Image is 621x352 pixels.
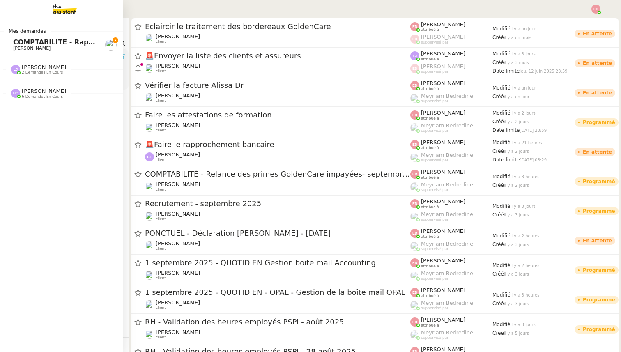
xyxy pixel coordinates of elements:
[492,26,511,32] span: Modifié
[410,198,492,209] app-user-label: attribué à
[156,270,200,276] span: [PERSON_NAME]
[492,148,504,154] span: Créé
[421,188,448,192] span: suppervisé par
[410,301,419,310] img: users%2FaellJyylmXSg4jqeVbanehhyYJm1%2Favatar%2Fprofile-pic%20(4).png
[421,34,465,40] span: [PERSON_NAME]
[583,90,612,95] div: En attente
[421,69,448,74] span: suppervisé par
[504,149,529,154] span: il y a 2 jours
[583,297,615,302] div: Programmé
[410,153,419,162] img: users%2FaellJyylmXSg4jqeVbanehhyYJm1%2Favatar%2Fprofile-pic%20(4).png
[410,228,492,239] app-user-label: attribué à
[410,110,492,120] app-user-label: attribué à
[421,294,439,298] span: attribué à
[156,181,200,187] span: [PERSON_NAME]
[410,229,419,238] img: svg
[410,211,492,222] app-user-label: suppervisé par
[504,272,529,276] span: il y a 3 jours
[421,146,439,150] span: attribué à
[145,51,154,60] span: 🚨
[492,330,504,336] span: Créé
[410,140,419,149] img: svg
[156,187,166,192] span: client
[145,289,410,296] span: 1 septembre 2025 - QUOTIDIEN - OPAL - Gestion de la boîte mail OPAL
[22,64,66,70] span: [PERSON_NAME]
[156,306,166,310] span: client
[492,301,504,306] span: Créé
[492,174,511,179] span: Modifié
[421,270,473,276] span: Meyriam Bedredine
[492,157,520,163] span: Date limite
[410,287,492,298] app-user-label: attribué à
[421,129,448,133] span: suppervisé par
[156,152,200,158] span: [PERSON_NAME]
[145,200,410,207] span: Recrutement - septembre 2025
[145,241,154,250] img: users%2Fa6PbEmLwvGXylUqKytRPpDpAx153%2Favatar%2Ffanny.png
[145,63,410,74] app-user-detailed-label: client
[145,33,410,44] app-user-detailed-label: client
[410,317,419,327] img: svg
[421,99,448,104] span: suppervisé par
[410,64,419,73] img: svg
[492,127,520,133] span: Date limite
[421,51,465,57] span: [PERSON_NAME]
[145,152,154,161] img: svg
[421,122,473,129] span: Meyriam Bedredine
[421,235,439,239] span: attribué à
[156,217,166,221] span: client
[504,213,529,217] span: il y a 3 jours
[156,128,166,133] span: client
[145,181,410,192] app-user-detailed-label: client
[504,183,529,188] span: il y a 2 jours
[421,93,473,99] span: Meyriam Bedredine
[421,110,465,116] span: [PERSON_NAME]
[421,300,473,306] span: Meyriam Bedredine
[583,179,615,184] div: Programmé
[492,94,504,99] span: Créé
[410,123,419,132] img: users%2FaellJyylmXSg4jqeVbanehhyYJm1%2Favatar%2Fprofile-pic%20(4).png
[410,63,492,74] app-user-label: suppervisé par
[410,212,419,221] img: users%2FaellJyylmXSg4jqeVbanehhyYJm1%2Favatar%2Fprofile-pic%20(4).png
[421,211,473,217] span: Meyriam Bedredine
[410,241,492,251] app-user-label: suppervisé par
[421,198,465,205] span: [PERSON_NAME]
[156,240,200,246] span: [PERSON_NAME]
[13,38,242,46] span: COMPTABILITE - Rapprochement bancaire - 4 septembre 2025
[511,322,536,327] span: il y a 3 jours
[145,211,410,221] app-user-detailed-label: client
[511,111,536,115] span: il y a 2 jours
[504,331,529,336] span: il y a 5 jours
[583,61,612,66] div: En attente
[410,242,419,251] img: users%2FaellJyylmXSg4jqeVbanehhyYJm1%2Favatar%2Fprofile-pic%20(4).png
[410,35,419,44] img: svg
[145,111,410,119] span: Faire les attestations de formation
[504,242,529,247] span: il y a 3 jours
[156,69,166,74] span: client
[492,233,511,239] span: Modifié
[583,209,615,214] div: Programmé
[156,63,200,69] span: [PERSON_NAME]
[520,128,547,133] span: [DATE] 23:59
[504,35,531,40] span: il y a un mois
[511,263,540,268] span: il y a 2 heures
[410,258,492,268] app-user-label: attribué à
[421,287,465,293] span: [PERSON_NAME]
[410,271,419,280] img: users%2FaellJyylmXSg4jqeVbanehhyYJm1%2Favatar%2Fprofile-pic%20(4).png
[511,293,540,297] span: il y a 3 heures
[105,39,117,51] img: users%2Fa6PbEmLwvGXylUqKytRPpDpAx153%2Favatar%2Ffanny.png
[421,40,448,45] span: suppervisé par
[492,262,511,268] span: Modifié
[410,34,492,44] app-user-label: suppervisé par
[492,35,504,40] span: Créé
[145,52,410,60] span: Envoyer la liste des clients et assureurs
[492,85,511,91] span: Modifié
[410,330,419,339] img: users%2FaellJyylmXSg4jqeVbanehhyYJm1%2Favatar%2Fprofile-pic%20(4).png
[504,94,529,99] span: il y a un jour
[421,182,473,188] span: Meyriam Bedredine
[156,99,166,103] span: client
[591,5,600,14] img: svg
[156,33,200,39] span: [PERSON_NAME]
[145,152,410,162] app-user-detailed-label: client
[145,270,410,281] app-user-detailed-label: client
[492,212,504,218] span: Créé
